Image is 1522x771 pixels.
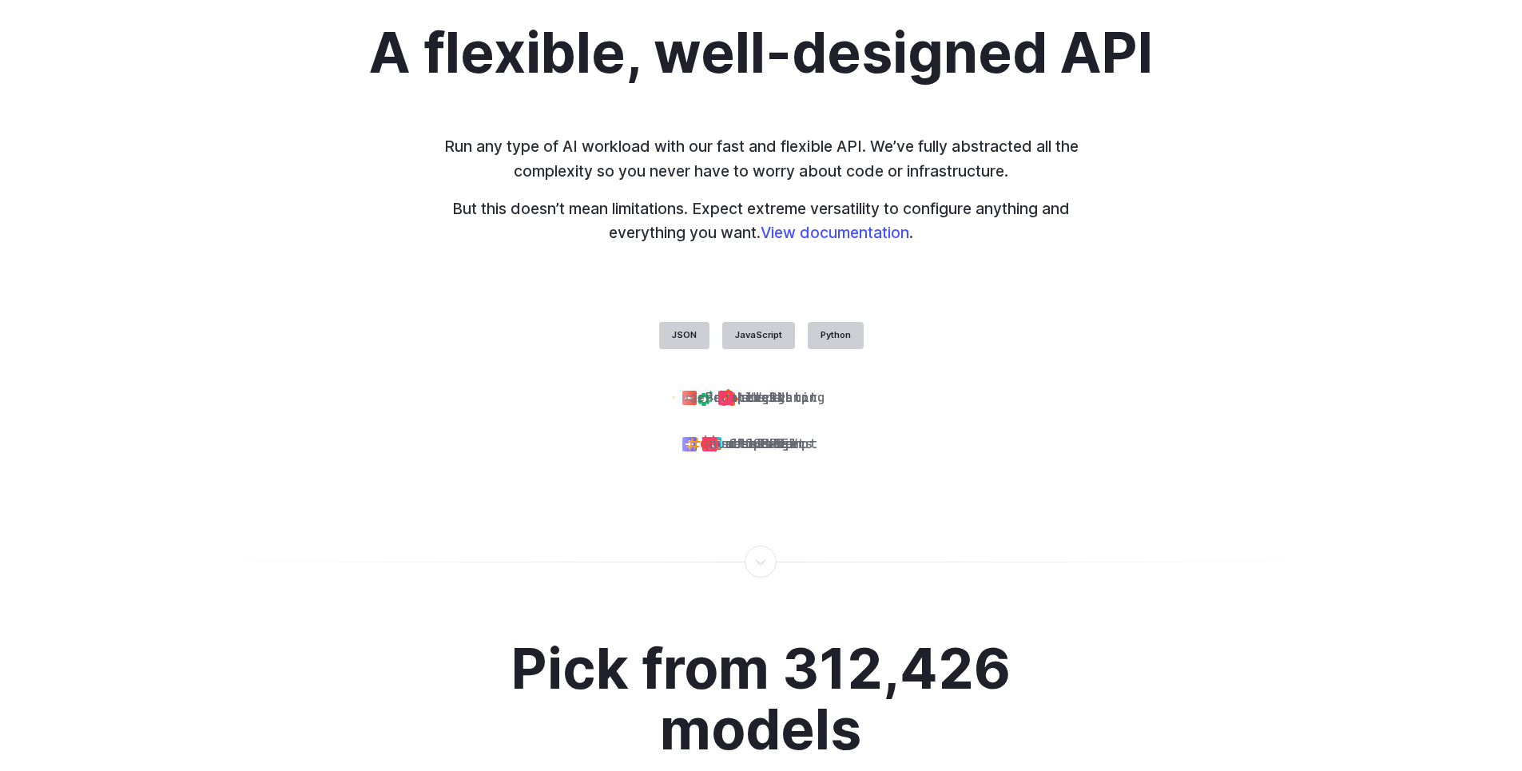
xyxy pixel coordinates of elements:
label: JSON [659,322,709,349]
h2: A flexible, well-designed API [369,22,1153,84]
span: scheduler [741,434,813,455]
a: View documentation [761,223,909,242]
h2: Pick from 312,426 models [475,638,1046,761]
p: But this doesn’t mean limitations. Expect extreme versatility to configure anything and everythin... [429,197,1094,245]
label: Python [808,322,864,349]
p: Run any type of AI workload with our fast and flexible API. We’ve fully abstracted all the comple... [429,134,1094,183]
label: JavaScript [722,322,795,349]
span: steps [727,387,767,408]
